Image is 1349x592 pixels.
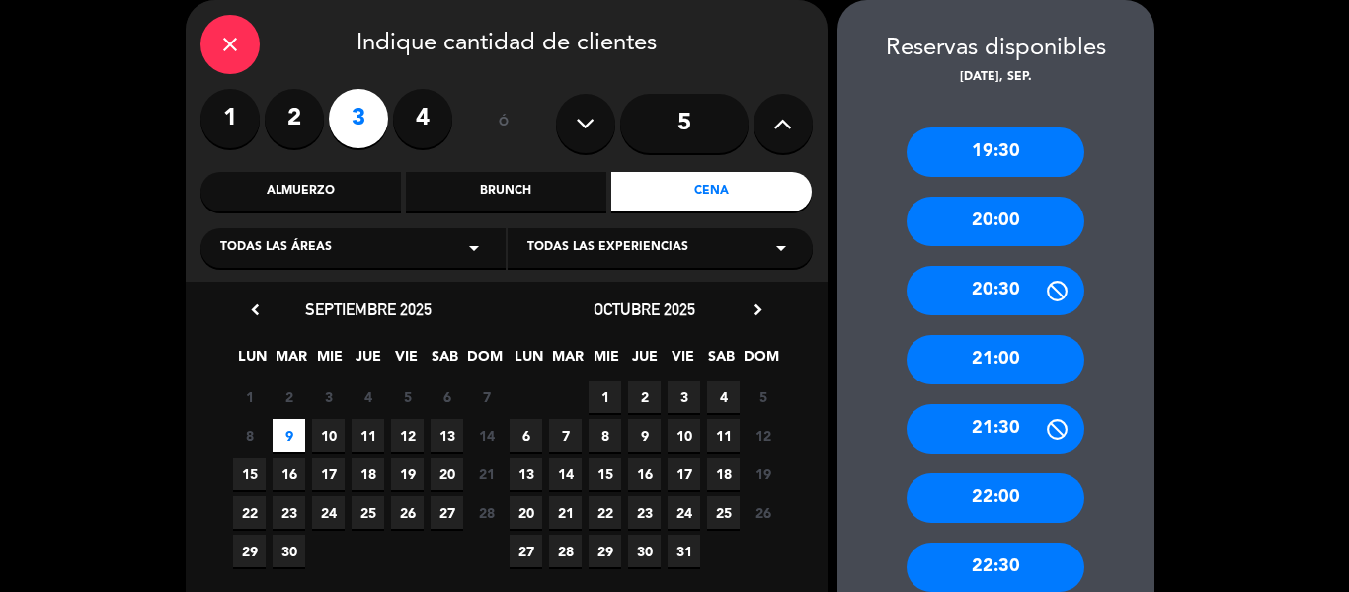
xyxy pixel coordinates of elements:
span: 13 [431,419,463,452]
span: MAR [551,345,584,378]
span: 12 [747,419,779,452]
span: 3 [312,381,345,413]
i: close [218,33,242,56]
div: Indique cantidad de clientes [200,15,813,74]
span: 16 [273,458,305,490]
span: 2 [273,381,305,413]
span: 11 [707,419,740,452]
span: 24 [668,496,700,529]
span: JUE [628,345,661,378]
span: 28 [470,496,503,529]
span: 10 [312,419,345,452]
i: arrow_drop_down [769,236,793,260]
span: SAB [705,345,738,378]
div: ó [472,89,536,158]
span: 29 [233,535,266,567]
span: 23 [628,496,661,529]
span: 14 [549,458,582,490]
span: 9 [628,419,661,452]
span: 27 [510,535,542,567]
span: VIE [390,345,423,378]
span: 2 [628,381,661,413]
label: 2 [265,89,324,148]
span: 9 [273,419,305,452]
div: 19:30 [907,127,1084,177]
span: 7 [549,419,582,452]
span: 30 [273,535,305,567]
span: 8 [589,419,621,452]
span: 22 [589,496,621,529]
span: VIE [667,345,699,378]
span: octubre 2025 [594,299,695,319]
span: 1 [589,381,621,413]
div: Brunch [406,172,606,211]
span: 20 [431,458,463,490]
span: DOM [744,345,776,378]
span: 31 [668,535,700,567]
span: 15 [233,458,266,490]
div: Cena [611,172,812,211]
span: 19 [747,458,779,490]
div: 21:00 [907,335,1084,384]
span: 19 [391,458,424,490]
span: 13 [510,458,542,490]
span: 1 [233,381,266,413]
span: 16 [628,458,661,490]
i: chevron_right [748,299,768,320]
span: SAB [429,345,461,378]
span: 10 [668,419,700,452]
span: MAR [275,345,307,378]
span: 28 [549,535,582,567]
span: JUE [352,345,384,378]
span: MIE [313,345,346,378]
span: 12 [391,419,424,452]
span: 20 [510,496,542,529]
span: 24 [312,496,345,529]
span: 11 [352,419,384,452]
span: 7 [470,381,503,413]
span: 30 [628,535,661,567]
label: 4 [393,89,452,148]
div: 21:30 [907,404,1084,454]
span: 26 [747,496,779,529]
div: 22:00 [907,473,1084,523]
span: septiembre 2025 [305,299,432,319]
span: 18 [707,458,740,490]
div: Almuerzo [200,172,401,211]
span: Todas las experiencias [527,238,688,258]
div: [DATE], sep. [837,68,1154,88]
span: MIE [590,345,622,378]
span: 23 [273,496,305,529]
div: 20:30 [907,266,1084,315]
span: 25 [707,496,740,529]
span: LUN [236,345,269,378]
span: 4 [352,381,384,413]
span: DOM [467,345,500,378]
div: 22:30 [907,543,1084,592]
span: 17 [312,458,345,490]
span: 5 [391,381,424,413]
span: 18 [352,458,384,490]
span: LUN [513,345,545,378]
span: 6 [431,381,463,413]
span: 26 [391,496,424,529]
span: Todas las áreas [220,238,332,258]
span: 14 [470,419,503,452]
label: 3 [329,89,388,148]
span: 15 [589,458,621,490]
span: 22 [233,496,266,529]
span: 8 [233,419,266,452]
span: 4 [707,381,740,413]
span: 29 [589,535,621,567]
span: 25 [352,496,384,529]
i: chevron_left [245,299,266,320]
span: 6 [510,419,542,452]
label: 1 [200,89,260,148]
span: 17 [668,458,700,490]
div: 20:00 [907,197,1084,246]
span: 21 [549,496,582,529]
span: 3 [668,381,700,413]
i: arrow_drop_down [462,236,486,260]
span: 27 [431,496,463,529]
span: 5 [747,381,779,413]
